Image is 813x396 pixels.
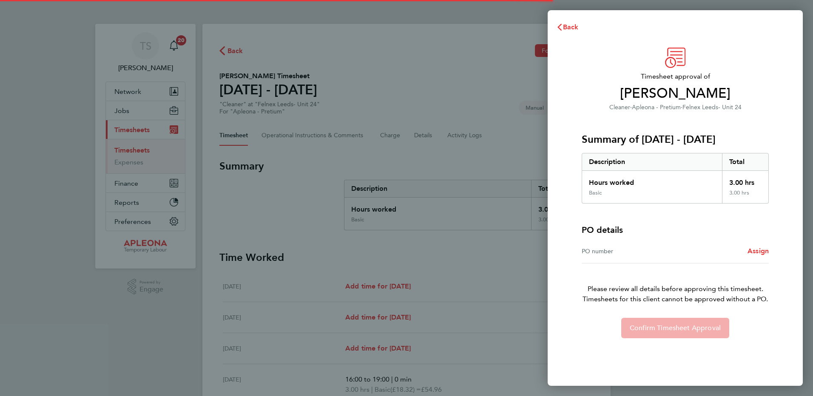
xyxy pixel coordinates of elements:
[748,247,769,255] span: Assign
[722,171,769,190] div: 3.00 hrs
[582,153,722,170] div: Description
[609,104,630,111] span: Cleaner
[722,153,769,170] div: Total
[582,153,769,204] div: Summary of 23 - 29 Aug 2025
[722,190,769,203] div: 3.00 hrs
[582,171,722,190] div: Hours worked
[548,19,587,36] button: Back
[582,71,769,82] span: Timesheet approval of
[563,23,579,31] span: Back
[682,104,742,111] span: Felnex Leeds- Unit 24
[571,294,779,304] span: Timesheets for this client cannot be approved without a PO.
[632,104,681,111] span: Apleona - Pretium
[681,104,682,111] span: ·
[748,246,769,256] a: Assign
[582,246,675,256] div: PO number
[582,85,769,102] span: [PERSON_NAME]
[582,224,623,236] h4: PO details
[589,190,602,196] div: Basic
[630,104,632,111] span: ·
[571,263,779,304] p: Please review all details before approving this timesheet.
[582,133,769,146] h3: Summary of [DATE] - [DATE]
